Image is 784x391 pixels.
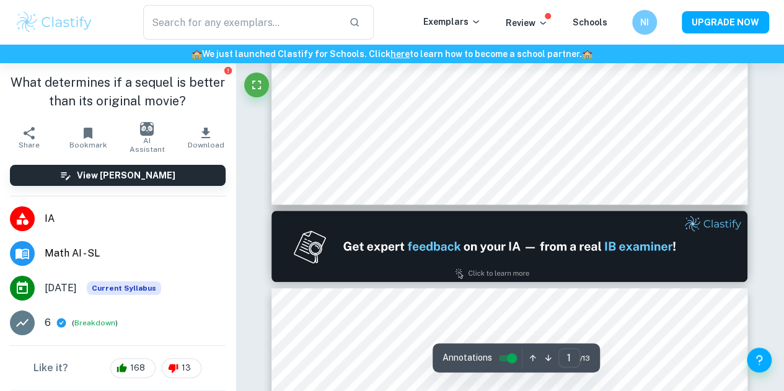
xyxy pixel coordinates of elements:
button: View [PERSON_NAME] [10,165,226,186]
p: Exemplars [423,15,481,29]
button: AI Assistant [118,120,177,155]
span: 13 [175,362,198,374]
p: Review [506,16,548,30]
button: Breakdown [74,317,115,328]
div: 13 [162,358,201,378]
button: NI [632,10,657,35]
span: Download [188,141,224,149]
span: Bookmark [69,141,107,149]
div: 168 [110,358,156,378]
img: AI Assistant [140,122,154,136]
span: ( ) [72,317,118,329]
button: Report issue [224,66,233,75]
span: 🏫 [582,49,592,59]
button: Help and Feedback [747,348,772,372]
h1: What determines if a sequel is better than its original movie? [10,73,226,110]
h6: NI [638,15,652,29]
button: Download [177,120,236,155]
span: / 13 [580,353,590,364]
span: 🏫 [192,49,202,59]
img: Clastify logo [15,10,94,35]
span: Current Syllabus [87,281,161,295]
h6: Like it? [33,361,68,376]
span: AI Assistant [125,136,169,154]
span: Annotations [443,351,492,364]
input: Search for any exemplars... [143,5,339,40]
a: here [390,49,410,59]
span: IA [45,211,226,226]
div: This exemplar is based on the current syllabus. Feel free to refer to it for inspiration/ideas wh... [87,281,161,295]
span: Share [19,141,40,149]
span: [DATE] [45,281,77,296]
button: Bookmark [59,120,118,155]
h6: View [PERSON_NAME] [77,169,175,182]
span: 168 [123,362,152,374]
img: Ad [271,211,747,282]
span: Math AI - SL [45,246,226,261]
a: Schools [573,17,607,27]
button: UPGRADE NOW [682,11,769,33]
p: 6 [45,315,51,330]
button: Fullscreen [244,72,269,97]
h6: We just launched Clastify for Schools. Click to learn how to become a school partner. [2,47,782,61]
